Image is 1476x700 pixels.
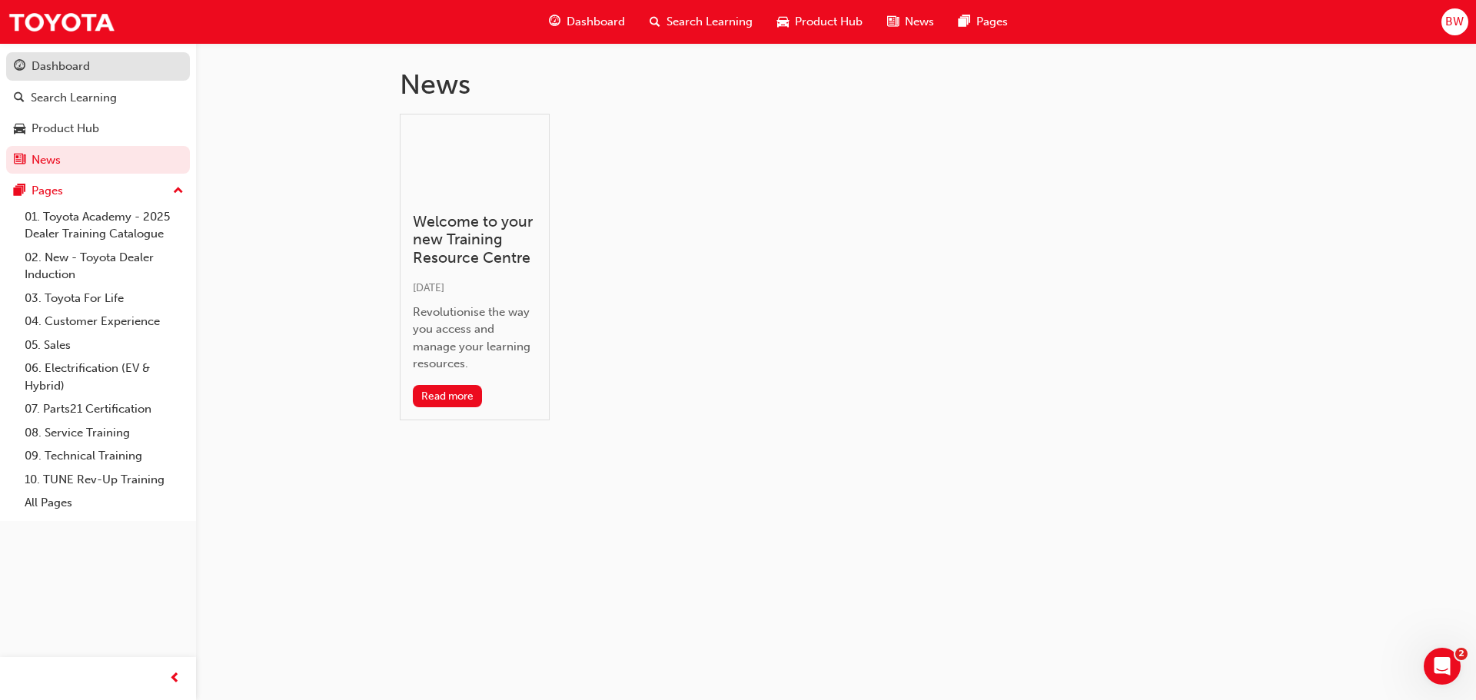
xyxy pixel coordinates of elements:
a: Product Hub [6,114,190,143]
a: search-iconSearch Learning [637,6,765,38]
div: Pages [32,182,63,200]
a: 07. Parts21 Certification [18,397,190,421]
a: Dashboard [6,52,190,81]
a: News [6,146,190,174]
a: 04. Customer Experience [18,310,190,333]
div: Revolutionise the way you access and manage your learning resources. [413,304,537,373]
a: Welcome to your new Training Resource Centre[DATE]Revolutionise the way you access and manage you... [400,114,550,420]
span: BW [1445,13,1464,31]
a: news-iconNews [875,6,946,38]
button: BW [1441,8,1468,35]
a: Search Learning [6,84,190,112]
span: Product Hub [795,13,863,31]
a: pages-iconPages [946,6,1020,38]
span: up-icon [173,181,184,201]
span: guage-icon [549,12,560,32]
span: Pages [976,13,1008,31]
span: News [905,13,934,31]
iframe: Intercom live chat [1424,648,1461,685]
a: 06. Electrification (EV & Hybrid) [18,357,190,397]
button: Read more [413,385,483,407]
button: Pages [6,177,190,205]
span: [DATE] [413,281,444,294]
a: 05. Sales [18,333,190,357]
span: news-icon [14,154,25,168]
span: Search Learning [667,13,753,31]
a: 02. New - Toyota Dealer Induction [18,246,190,287]
span: pages-icon [14,184,25,198]
span: news-icon [887,12,899,32]
a: 10. TUNE Rev-Up Training [18,468,190,492]
div: Search Learning [31,89,117,107]
button: DashboardSearch LearningProduct HubNews [6,49,190,177]
span: 2 [1455,648,1468,660]
span: pages-icon [959,12,970,32]
div: Product Hub [32,120,99,138]
div: Dashboard [32,58,90,75]
span: car-icon [14,122,25,136]
a: car-iconProduct Hub [765,6,875,38]
a: 03. Toyota For Life [18,287,190,310]
a: 01. Toyota Academy - 2025 Dealer Training Catalogue [18,205,190,246]
a: guage-iconDashboard [537,6,637,38]
span: search-icon [650,12,660,32]
h1: News [400,68,1273,101]
span: guage-icon [14,60,25,74]
span: prev-icon [169,669,181,688]
span: search-icon [14,91,25,105]
a: All Pages [18,491,190,515]
a: 09. Technical Training [18,444,190,468]
span: car-icon [777,12,789,32]
a: 08. Service Training [18,421,190,445]
h3: Welcome to your new Training Resource Centre [413,213,537,267]
img: Trak [8,5,115,39]
span: Dashboard [567,13,625,31]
